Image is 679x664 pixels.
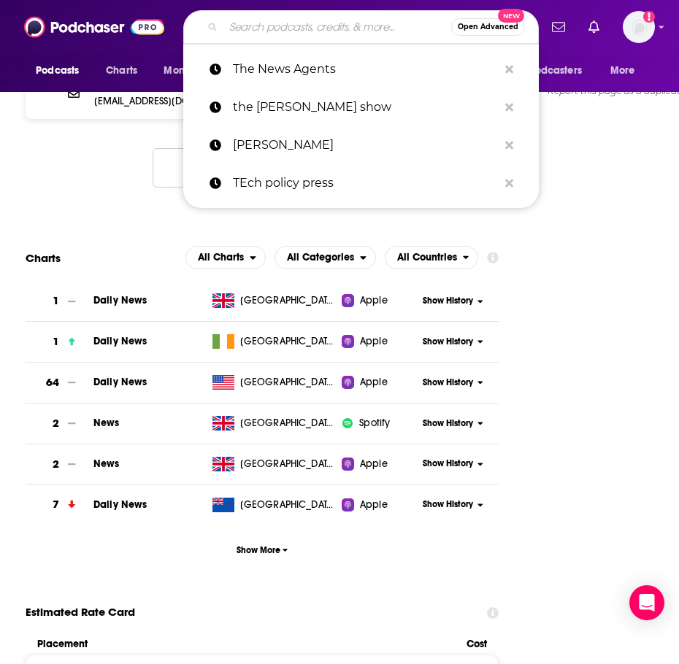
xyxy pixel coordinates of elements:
[106,61,137,81] span: Charts
[458,23,518,31] span: Open Advanced
[26,536,499,563] button: Show More
[183,164,539,202] a: TEch policy press
[233,50,498,88] p: The News Agents
[423,498,473,511] span: Show History
[26,363,93,403] a: 64
[623,11,655,43] span: Logged in as LoriBecker
[397,252,457,263] span: All Countries
[417,295,488,307] button: Show History
[342,293,417,308] a: Apple
[423,458,473,470] span: Show History
[164,61,215,81] span: Monitoring
[93,294,147,306] a: Daily News
[183,10,539,44] div: Search podcasts, credits, & more...
[93,335,147,347] a: Daily News
[207,293,342,308] a: [GEOGRAPHIC_DATA]
[546,15,571,39] a: Show notifications dropdown
[417,498,488,511] button: Show History
[26,322,93,362] a: 1
[237,545,288,555] span: Show More
[417,377,488,389] button: Show History
[240,293,335,308] span: United Kingdom
[287,252,354,263] span: All Categories
[498,9,524,23] span: New
[275,246,376,269] h2: Categories
[467,638,487,650] span: Cost
[502,57,603,85] button: open menu
[36,61,79,81] span: Podcasts
[93,458,120,470] a: News
[185,246,266,269] button: open menu
[183,88,539,126] a: the [PERSON_NAME] show
[342,498,417,512] a: Apple
[342,416,417,431] a: iconImageSpotify
[342,375,417,390] a: Apple
[275,246,376,269] button: open menu
[207,334,342,349] a: [GEOGRAPHIC_DATA]
[240,498,335,512] span: New Zealand
[96,57,146,85] a: Charts
[183,50,539,88] a: The News Agents
[26,251,61,265] h2: Charts
[342,457,417,471] a: Apple
[360,375,388,390] span: Apple
[417,417,488,430] button: Show History
[153,148,372,188] button: Load More...
[240,416,335,431] span: United Kingdom
[385,246,479,269] button: open menu
[26,404,93,444] a: 2
[26,598,135,626] span: Estimated Rate Card
[240,457,335,471] span: United Kingdom
[342,417,353,429] img: iconImage
[359,416,390,431] span: Spotify
[223,15,451,39] input: Search podcasts, credits, & more...
[385,246,479,269] h2: Countries
[207,375,342,390] a: [GEOGRAPHIC_DATA]
[600,57,653,85] button: open menu
[360,334,388,349] span: Apple
[46,374,59,391] h3: 64
[610,61,635,81] span: More
[26,444,93,485] a: 2
[417,458,488,470] button: Show History
[24,13,164,41] img: Podchaser - Follow, Share and Rate Podcasts
[423,295,473,307] span: Show History
[153,57,234,85] button: open menu
[451,18,525,36] button: Open AdvancedNew
[207,416,342,431] a: [GEOGRAPHIC_DATA]
[53,333,59,350] h3: 1
[53,293,59,309] h3: 1
[360,498,388,512] span: Apple
[37,638,454,650] span: Placement
[93,498,147,511] a: Daily News
[512,61,582,81] span: For Podcasters
[342,334,417,349] a: Apple
[53,456,59,473] h3: 2
[53,415,59,432] h3: 2
[623,11,655,43] button: Show profile menu
[583,15,605,39] a: Show notifications dropdown
[53,496,59,513] h3: 7
[423,417,473,430] span: Show History
[360,293,388,308] span: Apple
[360,457,388,471] span: Apple
[233,126,498,164] p: Lars Larson
[423,336,473,348] span: Show History
[643,11,655,23] svg: Add a profile image
[93,417,120,429] a: News
[26,281,93,321] a: 1
[623,11,655,43] img: User Profile
[207,498,342,512] a: [GEOGRAPHIC_DATA]
[26,485,93,525] a: 7
[185,246,266,269] h2: Platforms
[93,376,147,388] a: Daily News
[94,95,252,107] p: [EMAIL_ADDRESS][DOMAIN_NAME]
[629,585,664,620] div: Open Intercom Messenger
[233,88,498,126] p: the tony Kinnett show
